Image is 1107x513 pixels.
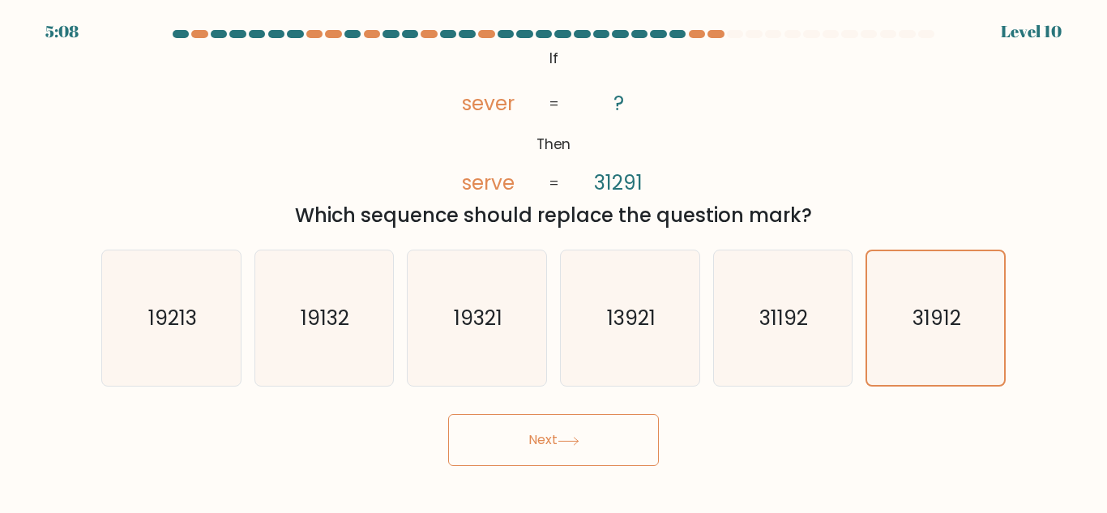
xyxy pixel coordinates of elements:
[594,169,643,198] tspan: 31291
[549,173,559,193] tspan: =
[462,89,515,118] tspan: sever
[448,414,659,466] button: Next
[549,94,559,113] tspan: =
[607,304,656,332] text: 13921
[760,304,809,332] text: 31192
[613,89,624,118] tspan: ?
[536,135,571,154] tspan: Then
[45,19,79,44] div: 5:08
[301,304,350,332] text: 19132
[549,49,558,68] tspan: If
[429,45,678,199] svg: @import url('[URL][DOMAIN_NAME]);
[111,201,996,230] div: Which sequence should replace the question mark?
[454,304,502,332] text: 19321
[1001,19,1062,44] div: Level 10
[913,304,961,332] text: 31912
[148,304,197,332] text: 19213
[462,169,515,197] tspan: serve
